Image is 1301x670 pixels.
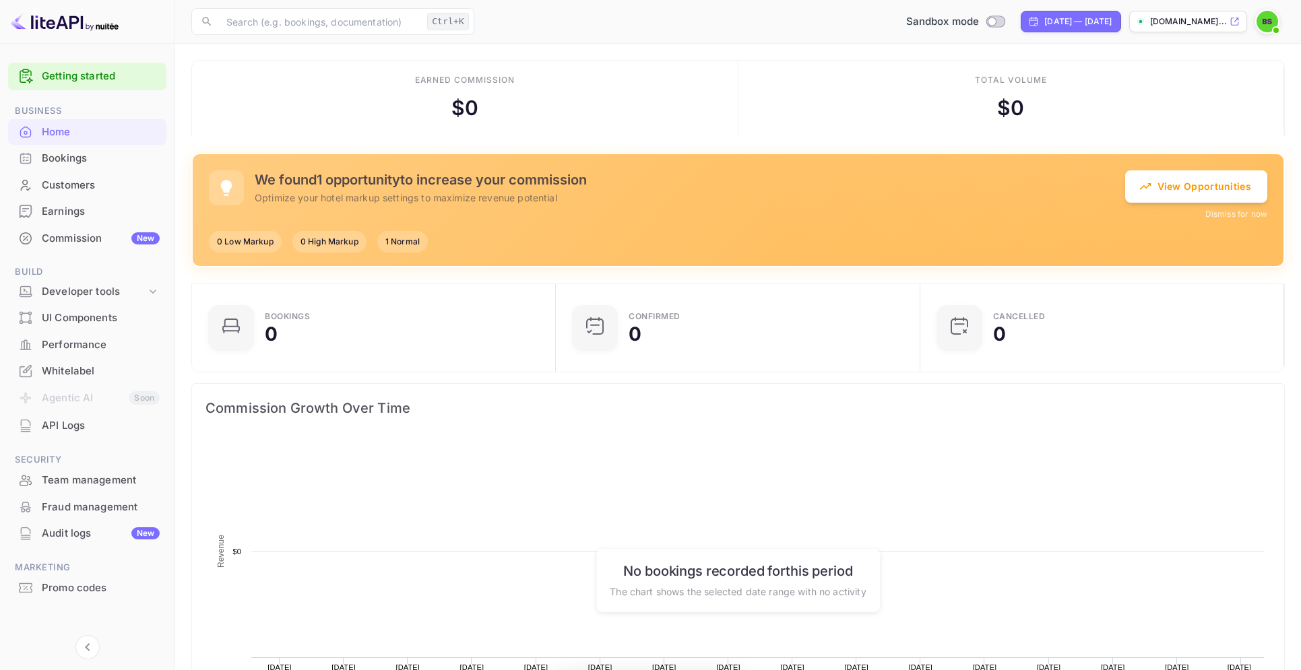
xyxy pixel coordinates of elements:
span: 0 Low Markup [209,236,282,248]
a: API Logs [8,413,166,438]
div: CommissionNew [8,226,166,252]
div: Total volume [975,74,1047,86]
div: Whitelabel [42,364,160,379]
div: 0 [629,325,641,343]
div: Customers [42,178,160,193]
a: Bookings [8,145,166,170]
a: Home [8,119,166,144]
a: Fraud management [8,494,166,519]
a: Promo codes [8,575,166,600]
div: API Logs [8,413,166,439]
div: Performance [8,332,166,358]
button: View Opportunities [1125,170,1267,203]
a: Performance [8,332,166,357]
a: Audit logsNew [8,521,166,545]
div: CANCELLED [993,312,1046,321]
div: Earnings [42,204,160,220]
div: Developer tools [42,284,146,300]
a: Customers [8,172,166,197]
div: Performance [42,337,160,353]
div: UI Components [42,310,160,326]
div: Fraud management [8,494,166,521]
div: Earnings [8,199,166,225]
div: Team management [42,473,160,488]
div: Bookings [8,145,166,172]
img: Bayu Setiawan [1257,11,1278,32]
div: Audit logs [42,526,160,541]
span: 1 Normal [377,236,428,248]
span: Commission Growth Over Time [205,397,1271,419]
div: Confirmed [629,312,680,321]
div: 0 [265,325,278,343]
div: Developer tools [8,280,166,304]
div: Customers [8,172,166,199]
h6: No bookings recorded for this period [610,563,866,579]
a: Getting started [42,69,160,84]
a: Team management [8,467,166,492]
div: Team management [8,467,166,494]
div: 0 [993,325,1006,343]
div: $ 0 [997,93,1024,123]
div: [DATE] — [DATE] [1044,15,1112,28]
div: Promo codes [8,575,166,601]
div: Commission [42,231,160,246]
span: Marketing [8,560,166,575]
div: Whitelabel [8,358,166,384]
div: Home [42,125,160,140]
div: New [131,527,160,539]
div: Promo codes [42,580,160,596]
div: API Logs [42,418,160,434]
button: Collapse navigation [75,635,100,659]
a: CommissionNew [8,226,166,250]
a: Earnings [8,199,166,224]
h5: We found 1 opportunity to increase your commission [255,172,1125,188]
text: Revenue [216,535,226,568]
div: Getting started [8,63,166,90]
div: Switch to Production mode [901,14,1011,30]
div: Bookings [42,151,160,166]
div: Fraud management [42,500,160,515]
p: [DOMAIN_NAME]... [1150,15,1227,28]
a: Whitelabel [8,358,166,383]
p: The chart shows the selected date range with no activity [610,584,866,599]
div: Home [8,119,166,145]
span: 0 High Markup [292,236,367,248]
p: Optimize your hotel markup settings to maximize revenue potential [255,191,1125,205]
span: Build [8,265,166,279]
text: $0 [232,547,241,556]
div: UI Components [8,305,166,331]
div: Ctrl+K [427,13,469,30]
img: LiteAPI logo [11,11,119,32]
button: Dismiss for now [1205,208,1267,220]
span: Business [8,104,166,119]
div: New [131,232,160,244]
div: Bookings [265,312,310,321]
div: Earned commission [415,74,515,86]
div: Audit logsNew [8,521,166,547]
input: Search (e.g. bookings, documentation) [218,8,422,35]
span: Security [8,453,166,467]
a: UI Components [8,305,166,330]
div: $ 0 [451,93,478,123]
span: Sandbox mode [906,14,980,30]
